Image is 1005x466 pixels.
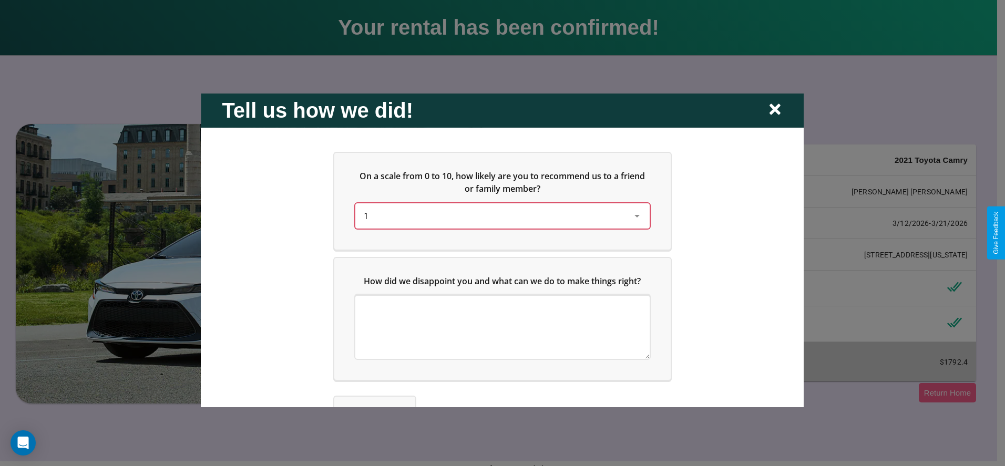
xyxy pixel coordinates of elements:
[222,98,413,122] h2: Tell us how we did!
[334,152,671,249] div: On a scale from 0 to 10, how likely are you to recommend us to a friend or family member?
[992,212,1000,254] div: Give Feedback
[355,203,650,228] div: On a scale from 0 to 10, how likely are you to recommend us to a friend or family member?
[364,275,641,286] span: How did we disappoint you and what can we do to make things right?
[360,170,648,194] span: On a scale from 0 to 10, how likely are you to recommend us to a friend or family member?
[364,210,368,221] span: 1
[11,430,36,455] div: Open Intercom Messenger
[355,169,650,194] h5: On a scale from 0 to 10, how likely are you to recommend us to a friend or family member?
